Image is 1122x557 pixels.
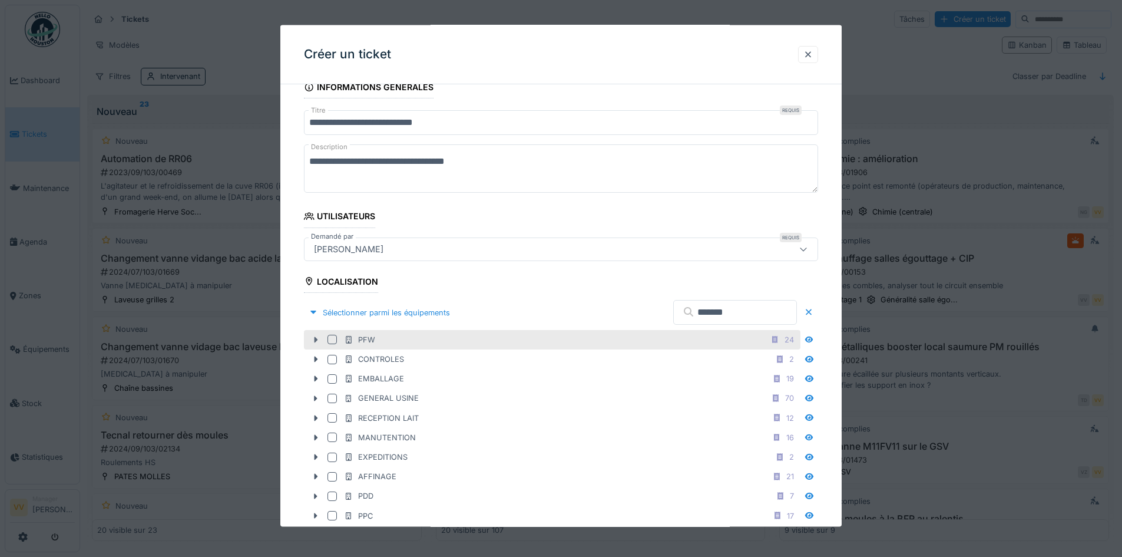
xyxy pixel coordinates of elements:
div: Requis [780,232,802,242]
div: 16 [786,431,794,443]
div: EMBALLAGE [344,373,404,384]
div: PPC [344,510,373,521]
div: AFFINAGE [344,471,396,482]
div: EXPEDITIONS [344,451,408,462]
div: 7 [790,490,794,502]
div: 2 [789,451,794,462]
div: 12 [786,412,794,423]
label: Description [309,140,350,154]
div: PDD [344,490,373,502]
div: Requis [780,106,802,115]
div: 19 [786,373,794,384]
div: RECEPTION LAIT [344,412,419,423]
div: 2 [789,354,794,365]
div: PFW [344,334,375,345]
div: [PERSON_NAME] [309,242,388,255]
label: Titre [309,106,328,116]
div: 21 [786,471,794,482]
h3: Créer un ticket [304,47,391,62]
div: CONTROLES [344,354,404,365]
div: 24 [785,334,794,345]
div: Localisation [304,272,378,292]
div: MANUTENTION [344,431,416,443]
div: Informations générales [304,78,433,98]
div: 70 [785,393,794,404]
div: GENERAL USINE [344,393,419,404]
div: 17 [787,510,794,521]
div: Sélectionner parmi les équipements [304,304,455,320]
label: Demandé par [309,231,356,241]
div: Utilisateurs [304,207,375,228]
